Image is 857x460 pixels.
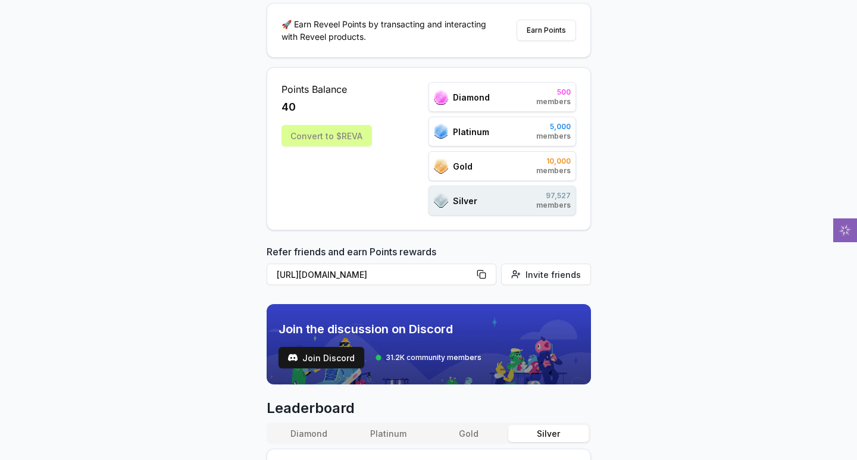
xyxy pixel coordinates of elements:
[267,304,591,384] img: discord_banner
[536,201,571,210] span: members
[536,166,571,176] span: members
[279,347,364,368] a: testJoin Discord
[282,18,496,43] p: 🚀 Earn Reveel Points by transacting and interacting with Reveel products.
[453,160,473,173] span: Gold
[526,268,581,281] span: Invite friends
[267,245,591,290] div: Refer friends and earn Points rewards
[434,159,448,174] img: ranks_icon
[536,157,571,166] span: 10,000
[453,91,490,104] span: Diamond
[536,132,571,141] span: members
[508,425,588,442] button: Silver
[517,20,576,41] button: Earn Points
[269,425,349,442] button: Diamond
[279,321,481,337] span: Join the discussion on Discord
[434,193,448,208] img: ranks_icon
[282,99,296,115] span: 40
[453,195,477,207] span: Silver
[288,353,298,362] img: test
[267,264,496,285] button: [URL][DOMAIN_NAME]
[279,347,364,368] button: Join Discord
[386,353,481,362] span: 31.2K community members
[434,90,448,105] img: ranks_icon
[282,82,372,96] span: Points Balance
[267,399,591,418] span: Leaderboard
[536,122,571,132] span: 5,000
[428,425,508,442] button: Gold
[501,264,591,285] button: Invite friends
[434,124,448,139] img: ranks_icon
[349,425,428,442] button: Platinum
[536,87,571,97] span: 500
[536,97,571,107] span: members
[453,126,489,138] span: Platinum
[302,352,355,364] span: Join Discord
[536,191,571,201] span: 97,527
